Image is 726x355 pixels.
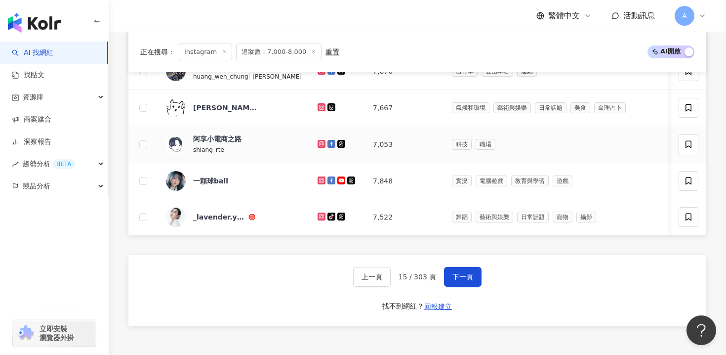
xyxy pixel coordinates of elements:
img: KOL Avatar [166,171,186,191]
span: 競品分析 [23,175,50,197]
div: _lavender.yan_ [193,212,246,222]
span: | [248,72,253,80]
span: huang_wen_chung [193,73,248,80]
span: 繁體中文 [548,10,580,21]
td: 7,053 [365,126,444,163]
span: 藝術與娛樂 [476,212,513,222]
span: 電腦遊戲 [476,176,507,186]
img: KOL Avatar [166,98,186,118]
span: 追蹤數：7,000-8,000 [236,44,322,60]
span: Instagram [179,44,232,60]
span: 遊戲 [553,176,572,186]
a: KOL Avatar[PERSON_NAME] [166,98,302,118]
span: 上一頁 [362,273,382,281]
td: 7,848 [365,163,444,199]
td: 7,522 [365,199,444,235]
span: rise [12,161,19,168]
img: chrome extension [16,325,35,341]
iframe: Help Scout Beacon - Open [686,315,716,345]
span: 命理占卜 [594,102,626,113]
div: BETA [52,159,75,169]
span: 藝術與娛樂 [493,102,531,113]
button: 回報建立 [424,299,452,314]
span: 趨勢分析 [23,153,75,175]
a: 商案媒合 [12,115,51,125]
img: KOL Avatar [166,207,186,227]
img: logo [8,13,61,33]
td: 7,667 [365,90,444,126]
a: KOL Avatar_lavender.yan_ [166,207,302,227]
span: 科技 [452,139,472,150]
button: 上一頁 [353,267,391,287]
span: 正在搜尋 ： [140,48,175,56]
div: 一顆球ball [193,176,228,186]
div: 找不到網紅？ [382,302,424,311]
a: 找貼文 [12,70,44,80]
span: 職場 [476,139,495,150]
a: KOL Avatar阿享小電商之路shiang_rte [166,134,302,155]
span: 氣候和環境 [452,102,489,113]
div: 阿享小電商之路 [193,134,242,144]
span: 實況 [452,176,472,186]
span: 15 / 303 頁 [399,273,437,281]
span: 回報建立 [424,303,452,311]
span: 活動訊息 [623,11,655,20]
span: 日常話題 [535,102,566,113]
div: 重置 [325,48,339,56]
a: 洞察報告 [12,137,51,147]
span: 攝影 [576,212,596,222]
span: 寵物 [553,212,572,222]
span: 資源庫 [23,86,43,108]
img: KOL Avatar [166,134,186,154]
span: 下一頁 [452,273,473,281]
span: A [682,10,687,21]
span: 日常話題 [517,212,549,222]
span: 教育與學習 [511,176,549,186]
span: shiang_rte [193,146,224,153]
span: [PERSON_NAME] [252,73,302,80]
a: chrome extension立即安裝 瀏覽器外掛 [13,320,96,347]
span: 美食 [570,102,590,113]
span: 立即安裝 瀏覽器外掛 [40,324,74,342]
a: KOL Avatar一顆球ball [166,171,302,191]
a: searchAI 找網紅 [12,48,53,58]
button: 下一頁 [444,267,482,287]
div: [PERSON_NAME] [193,103,257,113]
span: 舞蹈 [452,212,472,222]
